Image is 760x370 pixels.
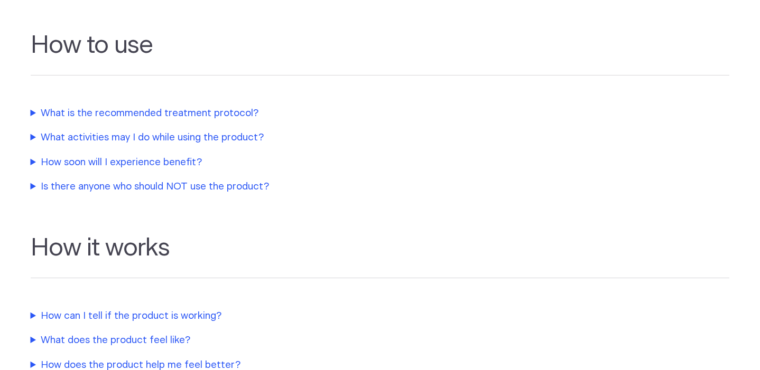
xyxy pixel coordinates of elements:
h2: How to use [31,31,730,75]
summary: How soon will I experience benefit? [31,155,475,170]
summary: Is there anyone who should NOT use the product? [31,179,475,194]
summary: What activities may I do while using the product? [31,130,475,145]
summary: How can I tell if the product is working? [31,309,475,324]
h2: How it works [31,234,730,278]
summary: What does the product feel like? [31,333,475,348]
summary: What is the recommended treatment protocol? [31,106,475,121]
